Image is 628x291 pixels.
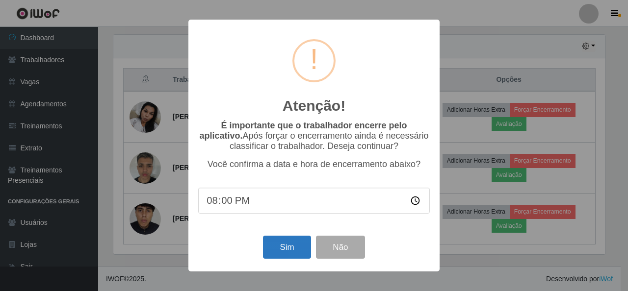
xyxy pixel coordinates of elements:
[199,121,407,141] b: É importante que o trabalhador encerre pelo aplicativo.
[198,121,430,151] p: Após forçar o encerramento ainda é necessário classificar o trabalhador. Deseja continuar?
[316,236,365,259] button: Não
[263,236,311,259] button: Sim
[198,159,430,170] p: Você confirma a data e hora de encerramento abaixo?
[283,97,345,115] h2: Atenção!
